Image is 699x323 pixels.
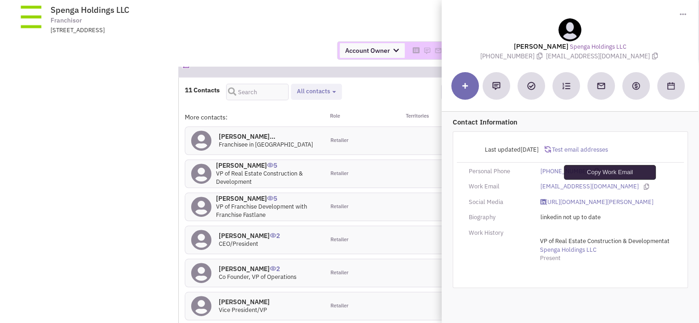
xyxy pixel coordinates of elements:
span: [PHONE_NUMBER] [480,52,546,60]
div: Personal Phone [463,167,534,176]
span: Retailer [330,302,348,310]
div: Last updated [463,141,545,159]
span: CEO/President [219,240,258,248]
button: All contacts [294,87,339,96]
h4: [PERSON_NAME] [219,232,280,240]
span: VP of Franchise Development with Franchise Fastlane [216,203,307,219]
div: [STREET_ADDRESS] [51,26,290,35]
a: [URL][DOMAIN_NAME][PERSON_NAME] [540,198,654,207]
img: Add a Task [527,82,535,90]
h4: [PERSON_NAME] [219,298,270,306]
span: 5 [267,187,277,203]
span: [DATE] [521,146,539,153]
span: Spenga Holdings LLC [51,5,129,15]
img: Please add to your accounts [423,47,431,54]
img: Schedule a Meeting [667,82,675,90]
span: at [540,237,670,254]
span: Retailer [330,203,348,210]
span: linkedin not up to date [540,213,601,221]
span: 2 [270,258,280,273]
span: Vice President/VP [219,306,267,314]
div: More contacts: [185,113,324,122]
div: Role [324,113,394,122]
input: Search [226,84,289,100]
h4: [PERSON_NAME]... [219,132,313,141]
span: Test email addresses [551,146,608,153]
span: VP of Real Estate Construction & Development [216,170,303,186]
div: Biography [463,213,534,222]
span: 2 [270,225,280,240]
img: icon-UserInteraction.png [270,266,276,271]
div: Work Email [463,182,534,191]
img: Send an email [597,81,606,91]
span: All contacts [297,87,330,95]
img: icon-UserInteraction.png [267,163,273,167]
div: Copy Work Email [564,165,656,180]
span: Co Founder, VP of Operations [219,273,296,281]
span: Retailer [330,269,348,277]
span: Account Owner [340,43,404,58]
a: [EMAIL_ADDRESS][DOMAIN_NAME] [540,182,639,191]
img: icon-UserInteraction.png [267,196,273,200]
span: Retailer [330,236,348,244]
span: Franchisee in [GEOGRAPHIC_DATA] [219,141,313,148]
div: Territories [394,113,464,122]
span: Present [540,254,561,262]
lable: [PERSON_NAME] [514,42,568,51]
img: icon-UserInteraction.png [270,233,276,238]
span: Franchisor [51,16,82,25]
div: Work History [463,229,534,238]
span: Retailer [330,170,348,177]
div: Social Media [463,198,534,207]
img: teammate.png [558,18,581,41]
span: VP of Real Estate Construction & Development [540,237,664,245]
a: Spenga Holdings LLC [570,43,626,51]
img: Create a deal [631,81,641,91]
h4: [PERSON_NAME] [219,265,296,273]
span: [EMAIL_ADDRESS][DOMAIN_NAME] [546,52,660,60]
span: 5 [267,154,277,170]
h4: 11 Contacts [185,86,220,94]
img: Subscribe to a cadence [562,82,570,90]
img: Please add to your accounts [434,47,442,54]
a: Spenga Holdings LLC [540,246,597,255]
h4: [PERSON_NAME] [216,161,318,170]
a: [PHONE_NUMBER] [540,167,591,176]
img: Add a note [492,82,500,90]
p: Contact Information [453,117,688,127]
span: Retailer [330,137,348,144]
h4: [PERSON_NAME] [216,194,318,203]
